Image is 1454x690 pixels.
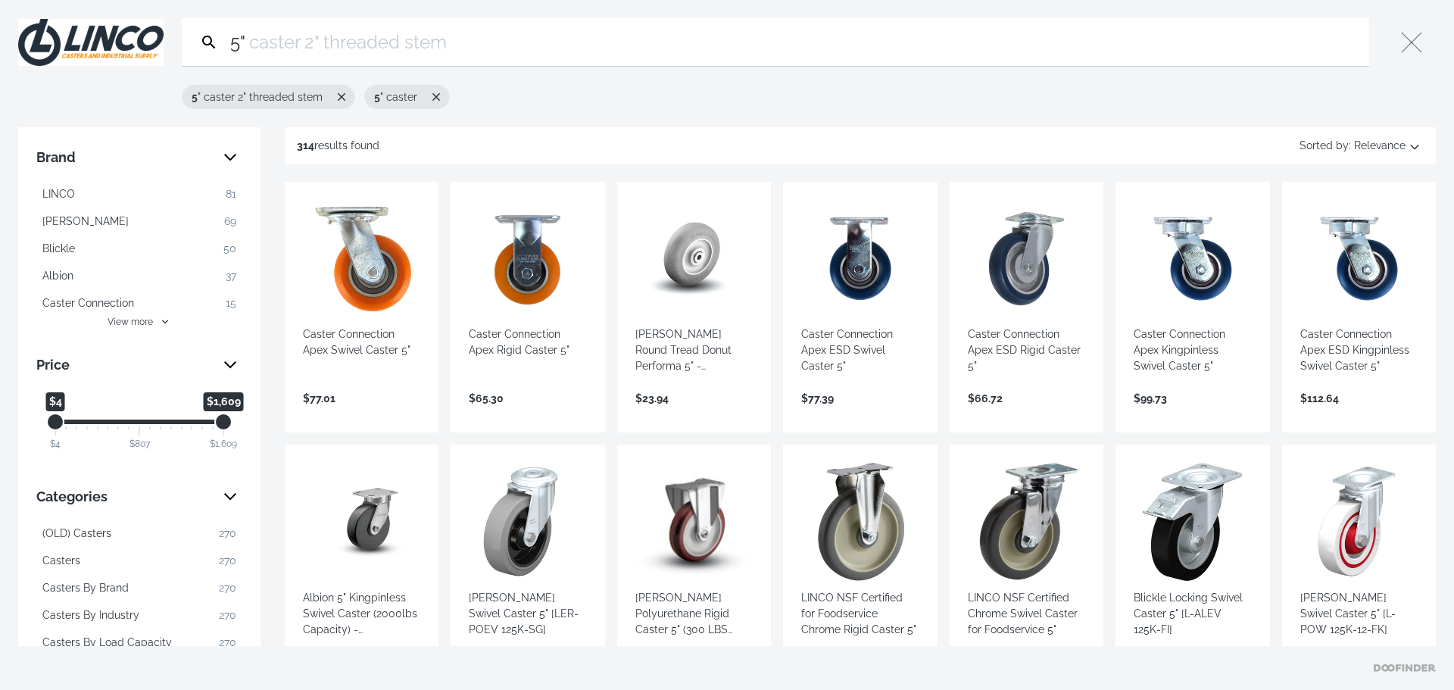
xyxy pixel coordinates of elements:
[1296,133,1424,158] button: Sorted by:Relevance Sort
[365,86,426,108] button: Select suggestion: 5" caster
[36,521,242,545] button: (OLD) Casters 270
[1374,664,1436,672] a: Doofinder home page
[224,214,236,229] span: 69
[200,33,218,52] svg: Search
[1387,18,1436,67] button: Close
[129,437,150,451] div: $807
[219,607,236,623] span: 270
[335,90,348,104] svg: Remove suggestion: 5" caster 2" threaded stem
[42,186,75,202] span: LINCO
[297,139,314,151] strong: 314
[36,145,212,170] span: Brand
[364,85,450,109] div: Suggestion: 5" caster
[46,413,64,431] div: Minimum Price
[223,241,236,257] span: 50
[214,413,232,431] div: Maximum Price
[36,209,242,233] button: [PERSON_NAME] 69
[108,315,153,329] span: View more
[42,580,129,596] span: Casters By Brand
[192,91,198,103] strong: 5
[36,576,242,600] button: Casters By Brand 270
[219,580,236,596] span: 270
[227,18,1363,66] input: Search…
[50,437,61,451] div: $4
[226,295,236,311] span: 15
[226,268,236,284] span: 37
[42,295,134,311] span: Caster Connection
[42,526,111,542] span: (OLD) Casters
[18,19,164,66] img: Close
[297,133,379,158] div: results found
[429,90,443,104] svg: Remove suggestion: 5" caster
[42,241,75,257] span: Blickle
[36,630,242,654] button: Casters By Load Capacity 270
[36,291,242,315] button: Caster Connection 15
[1406,136,1424,155] svg: Sort
[42,553,80,569] span: Casters
[1354,133,1406,158] span: Relevance
[36,182,242,206] button: LINCO 81
[219,526,236,542] span: 270
[36,236,242,261] button: Blickle 50
[36,548,242,573] button: Casters 270
[332,86,354,108] button: Remove suggestion: 5" caster 2" threaded stem
[182,85,355,109] div: Suggestion: 5" caster 2" threaded stem
[42,268,73,284] span: Albion
[42,607,139,623] span: Casters By Industry
[192,89,323,105] span: " caster 2" threaded stem
[42,214,129,229] span: [PERSON_NAME]
[426,86,449,108] button: Remove suggestion: 5" caster
[226,186,236,202] span: 81
[374,91,380,103] strong: 5
[36,353,212,377] span: Price
[36,603,242,627] button: Casters By Industry 270
[36,485,212,509] span: Categories
[219,635,236,651] span: 270
[210,437,237,451] div: $1,609
[219,553,236,569] span: 270
[374,89,417,105] span: " caster
[36,315,242,329] button: View more
[183,86,332,108] button: Select suggestion: 5" caster 2" threaded stem
[42,635,172,651] span: Casters By Load Capacity
[36,264,242,288] button: Albion 37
